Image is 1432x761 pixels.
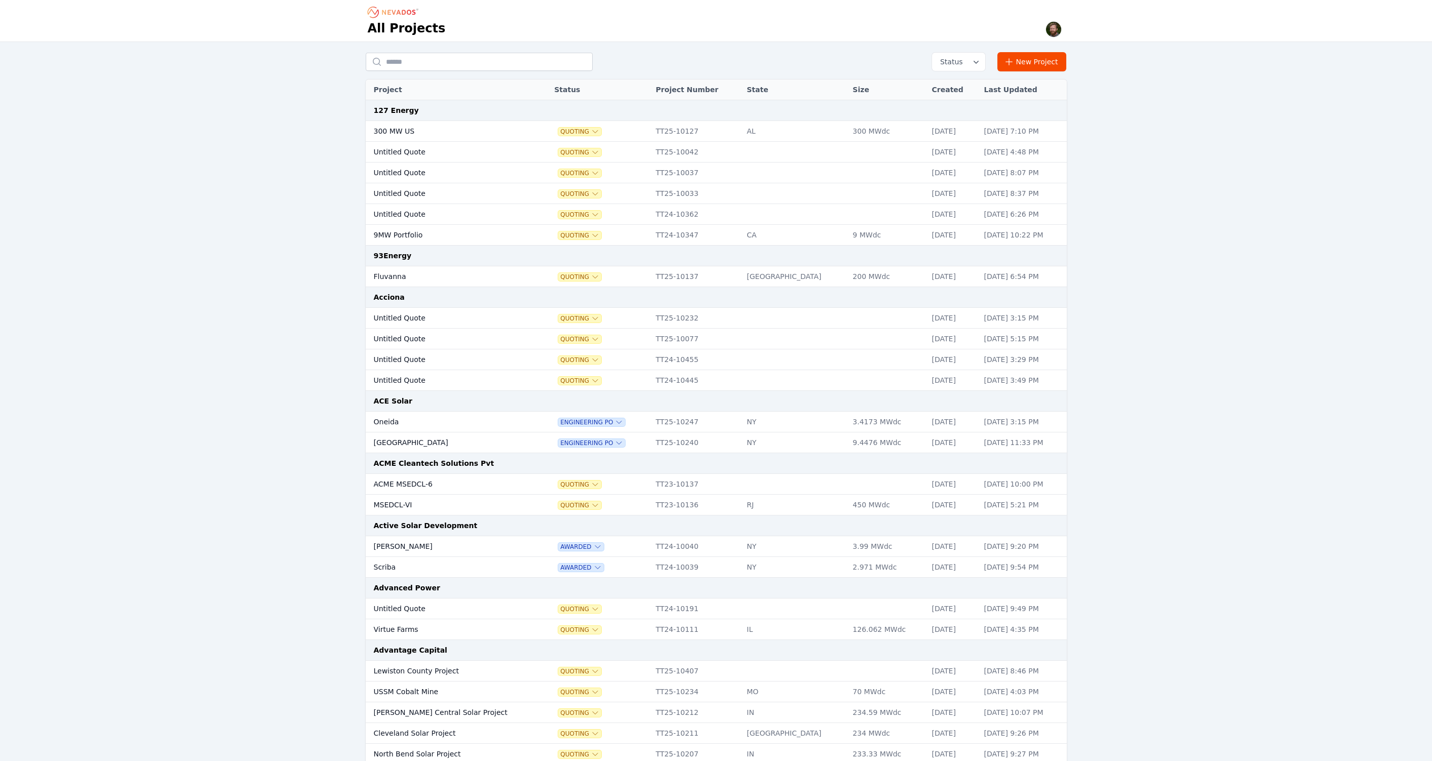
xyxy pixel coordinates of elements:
button: Quoting [558,688,601,696]
tr: MSEDCL-VIQuotingTT23-10136RJ450 MWdc[DATE][DATE] 5:21 PM [366,495,1067,515]
td: TT25-10037 [651,163,742,183]
span: Quoting [558,148,601,156]
span: Quoting [558,730,601,738]
td: [GEOGRAPHIC_DATA] [742,723,847,744]
td: [DATE] [927,308,979,329]
td: [DATE] 9:49 PM [979,598,1067,619]
td: Advanced Power [366,578,1067,598]
td: TT25-10407 [651,661,742,682]
td: Untitled Quote [366,163,524,183]
td: [DATE] 4:03 PM [979,682,1067,702]
span: Quoting [558,211,601,219]
a: New Project [997,52,1067,71]
td: Untitled Quote [366,329,524,349]
td: 9 MWdc [847,225,926,246]
th: Size [847,79,926,100]
td: [DATE] [927,682,979,702]
td: [DATE] 3:29 PM [979,349,1067,370]
td: [DATE] 3:15 PM [979,412,1067,432]
span: Quoting [558,356,601,364]
td: Untitled Quote [366,204,524,225]
span: Quoting [558,190,601,198]
span: Quoting [558,377,601,385]
td: TT25-10211 [651,723,742,744]
td: [DATE] 10:00 PM [979,474,1067,495]
td: MSEDCL-VI [366,495,524,515]
td: TT24-10039 [651,557,742,578]
tr: [PERSON_NAME]AwardedTT24-10040NY3.99 MWdc[DATE][DATE] 9:20 PM [366,536,1067,557]
td: [GEOGRAPHIC_DATA] [742,266,847,287]
tr: [GEOGRAPHIC_DATA]Engineering POTT25-10240NY9.4476 MWdc[DATE][DATE] 11:33 PM [366,432,1067,453]
td: Oneida [366,412,524,432]
nav: Breadcrumb [368,4,421,20]
tr: USSM Cobalt MineQuotingTT25-10234MO70 MWdc[DATE][DATE] 4:03 PM [366,682,1067,702]
td: [DATE] 10:22 PM [979,225,1067,246]
tr: Cleveland Solar ProjectQuotingTT25-10211[GEOGRAPHIC_DATA]234 MWdc[DATE][DATE] 9:26 PM [366,723,1067,744]
td: Untitled Quote [366,349,524,370]
td: 234 MWdc [847,723,926,744]
td: TT24-10455 [651,349,742,370]
button: Quoting [558,667,601,675]
td: 3.99 MWdc [847,536,926,557]
td: ACE Solar [366,391,1067,412]
span: Engineering PO [558,418,625,426]
td: [DATE] 4:35 PM [979,619,1067,640]
span: Quoting [558,335,601,343]
td: [DATE] 8:46 PM [979,661,1067,682]
td: ACME MSEDCL-6 [366,474,524,495]
td: 127 Energy [366,100,1067,121]
td: 450 MWdc [847,495,926,515]
td: NY [742,536,847,557]
button: Engineering PO [558,439,625,447]
td: TT25-10232 [651,308,742,329]
td: Untitled Quote [366,370,524,391]
td: 300 MWdc [847,121,926,142]
td: NY [742,557,847,578]
img: Sam Prest [1046,21,1062,37]
span: Quoting [558,128,601,136]
td: Scriba [366,557,524,578]
td: TT25-10234 [651,682,742,702]
td: [DATE] 11:33 PM [979,432,1067,453]
td: [DATE] 8:37 PM [979,183,1067,204]
td: [DATE] [927,557,979,578]
td: [DATE] 6:54 PM [979,266,1067,287]
tr: Untitled QuoteQuotingTT25-10077[DATE][DATE] 5:15 PM [366,329,1067,349]
tr: Untitled QuoteQuotingTT24-10362[DATE][DATE] 6:26 PM [366,204,1067,225]
button: Quoting [558,605,601,613]
tr: 300 MW USQuotingTT25-10127AL300 MWdc[DATE][DATE] 7:10 PM [366,121,1067,142]
td: 9.4476 MWdc [847,432,926,453]
td: [DATE] [927,370,979,391]
td: [PERSON_NAME] [366,536,524,557]
td: [DATE] [927,204,979,225]
td: [DATE] [927,183,979,204]
tr: Untitled QuoteQuotingTT24-10455[DATE][DATE] 3:29 PM [366,349,1067,370]
button: Quoting [558,480,601,489]
th: Created [927,79,979,100]
td: Untitled Quote [366,183,524,204]
tr: Untitled QuoteQuotingTT24-10445[DATE][DATE] 3:49 PM [366,370,1067,391]
button: Quoting [558,169,601,177]
td: TT23-10136 [651,495,742,515]
span: Quoting [558,314,601,323]
td: [DATE] [927,474,979,495]
tr: ScribaAwardedTT24-10039NY2.971 MWdc[DATE][DATE] 9:54 PM [366,557,1067,578]
td: [DATE] 3:15 PM [979,308,1067,329]
td: [GEOGRAPHIC_DATA] [366,432,524,453]
td: 93Energy [366,246,1067,266]
span: Status [936,57,963,67]
td: [DATE] [927,412,979,432]
td: [DATE] 9:26 PM [979,723,1067,744]
td: Lewiston County Project [366,661,524,682]
td: TT25-10137 [651,266,742,287]
td: [DATE] 9:20 PM [979,536,1067,557]
td: [DATE] 5:21 PM [979,495,1067,515]
th: Last Updated [979,79,1067,100]
th: Project [366,79,524,100]
button: Awarded [558,543,603,551]
tr: Untitled QuoteQuotingTT25-10042[DATE][DATE] 4:48 PM [366,142,1067,163]
span: Quoting [558,750,601,758]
